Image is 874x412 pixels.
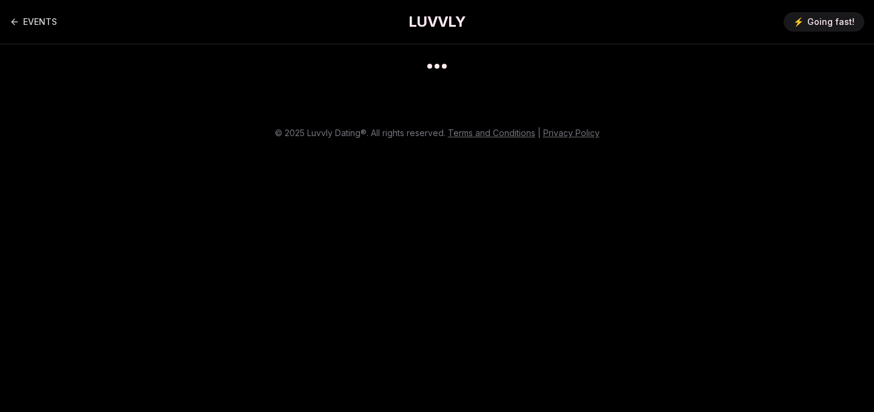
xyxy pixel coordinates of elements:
a: Privacy Policy [543,128,600,138]
span: | [538,128,541,138]
a: Terms and Conditions [448,128,535,138]
a: LUVVLY [408,12,466,32]
a: Back to events [10,10,57,34]
span: ⚡️ [793,16,804,28]
span: Going fast! [807,16,855,28]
